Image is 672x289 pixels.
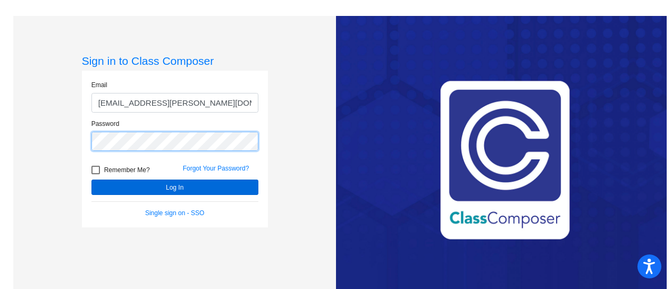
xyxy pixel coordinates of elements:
h3: Sign in to Class Composer [82,54,268,67]
label: Email [91,80,107,90]
button: Log In [91,180,258,195]
a: Single sign on - SSO [145,209,204,217]
span: Remember Me? [104,164,150,176]
label: Password [91,119,120,129]
a: Forgot Your Password? [183,165,249,172]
